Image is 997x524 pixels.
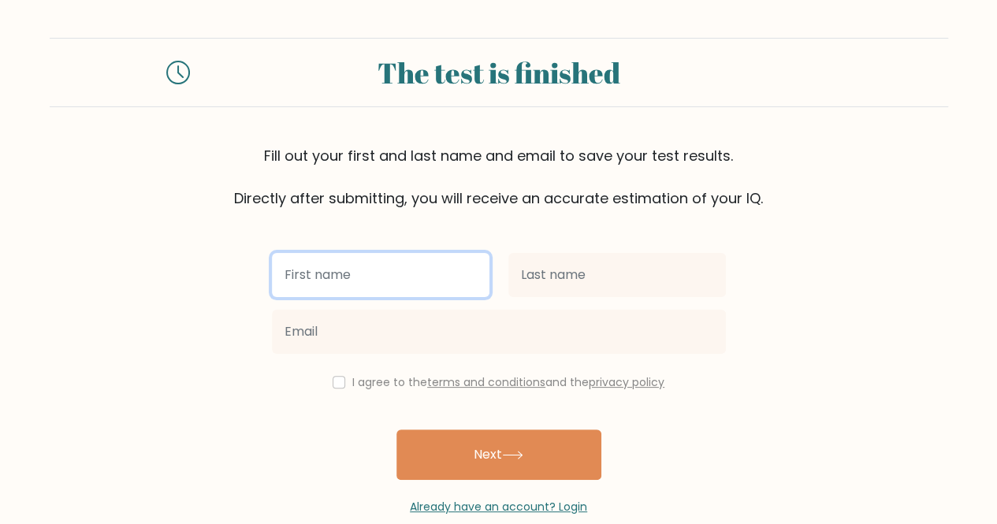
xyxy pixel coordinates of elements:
[209,51,789,94] div: The test is finished
[352,374,664,390] label: I agree to the and the
[272,253,489,297] input: First name
[427,374,545,390] a: terms and conditions
[589,374,664,390] a: privacy policy
[396,429,601,480] button: Next
[272,310,726,354] input: Email
[508,253,726,297] input: Last name
[410,499,587,515] a: Already have an account? Login
[50,145,948,209] div: Fill out your first and last name and email to save your test results. Directly after submitting,...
